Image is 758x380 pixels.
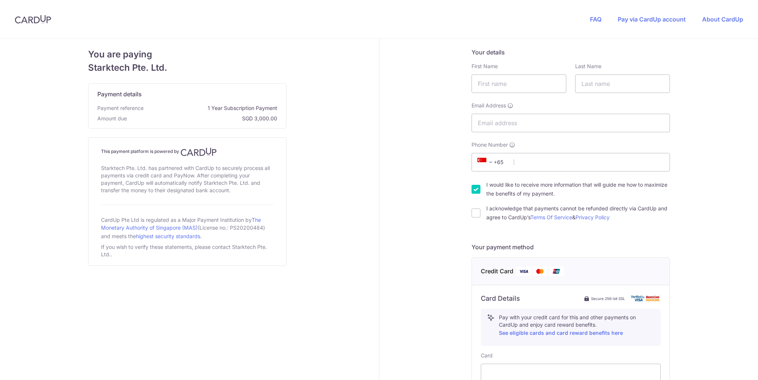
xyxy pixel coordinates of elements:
[97,115,127,122] span: Amount due
[101,147,274,156] h4: This payment platform is powered by
[549,267,564,276] img: Union Pay
[97,90,142,99] span: Payment details
[101,163,274,196] div: Starktech Pte. Ltd. has partnered with CardUp to securely process all payments via credit card an...
[472,74,566,93] input: First name
[181,147,217,156] img: CardUp
[533,267,547,276] img: Mastercard
[477,158,495,167] span: +65
[472,243,670,251] h5: Your payment method
[136,233,200,239] a: highest security standards
[472,102,506,109] span: Email Address
[591,296,625,301] span: Secure 256-bit SSL
[97,104,144,112] span: Payment reference
[486,180,670,198] label: I would like to receive more information that will guide me how to maximize the benefits of my pa...
[486,204,670,222] label: I acknowledge that payments cannot be refunded directly via CardUp and agree to CardUp’s &
[481,267,513,276] span: Credit Card
[472,48,670,57] h5: Your details
[576,214,610,220] a: Privacy Policy
[575,74,670,93] input: Last name
[147,104,277,112] span: 1 Year Subscription Payment
[575,63,601,70] label: Last Name
[472,114,670,132] input: Email address
[487,369,654,377] iframe: Secure card payment input frame
[88,61,286,74] span: Starktech Pte. Ltd.
[702,16,743,23] a: About CardUp
[88,48,286,61] span: You are paying
[590,16,601,23] a: FAQ
[499,330,623,336] a: See eligible cards and card reward benefits here
[481,294,520,303] h6: Card Details
[499,314,654,337] p: Pay with your credit card for this and other payments on CardUp and enjoy card reward benefits.
[516,267,531,276] img: Visa
[472,63,498,70] label: First Name
[631,295,661,301] img: card secure
[472,141,508,149] span: Phone Number
[15,15,51,24] img: CardUp
[530,214,572,220] a: Terms Of Service
[481,352,493,359] label: Card
[618,16,686,23] a: Pay via CardUp account
[101,242,274,260] div: If you wish to verify these statements, please contact Starktech Pte. Ltd..
[101,214,274,242] div: CardUp Pte Ltd is regulated as a Major Payment Institution by (License no.: PS20200484) and meets...
[130,115,277,122] span: SGD 3,000.00
[475,158,509,167] span: +65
